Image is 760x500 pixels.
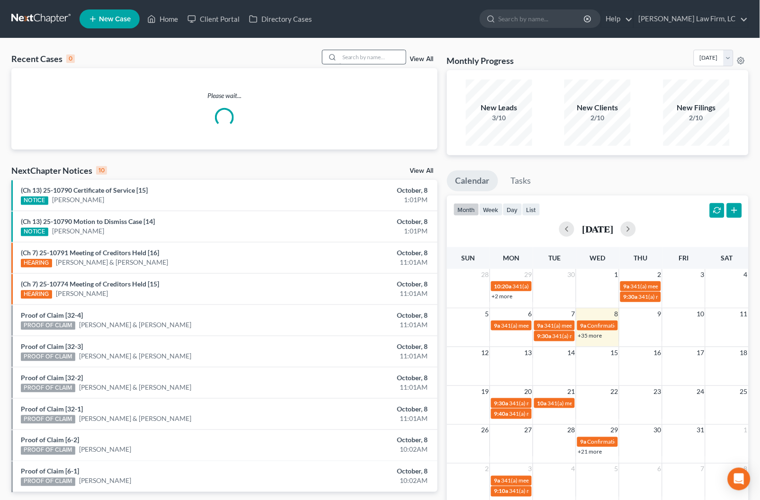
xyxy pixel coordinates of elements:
[580,438,586,446] span: 9a
[21,446,75,455] div: PROOF OF CLAIM
[564,113,631,123] div: 2/10
[299,445,428,455] div: 10:02AM
[523,269,533,280] span: 29
[480,386,490,397] span: 19
[566,347,576,358] span: 14
[503,203,522,216] button: day
[544,322,635,329] span: 341(a) meeting for [PERSON_NAME]
[299,383,428,392] div: 11:01AM
[299,467,428,476] div: October, 8
[696,425,705,436] span: 31
[447,170,498,191] a: Calendar
[494,488,508,495] span: 9:10a
[299,436,428,445] div: October, 8
[743,425,749,436] span: 1
[299,226,428,236] div: 1:01PM
[523,386,533,397] span: 20
[299,217,428,226] div: October, 8
[578,332,602,339] a: +35 more
[299,311,428,320] div: October, 8
[537,322,543,329] span: 9a
[21,217,155,225] a: (Ch 13) 25-10790 Motion to Dismiss Case [14]
[653,386,662,397] span: 23
[578,448,602,455] a: +21 more
[527,464,533,475] span: 3
[454,203,479,216] button: month
[299,258,428,267] div: 11:01AM
[466,113,532,123] div: 3/10
[21,311,83,319] a: Proof of Claim [32-4]
[501,322,592,329] span: 341(a) meeting for [PERSON_NAME]
[679,254,689,262] span: Fri
[52,195,105,205] a: [PERSON_NAME]
[143,10,183,27] a: Home
[537,332,551,339] span: 9:30a
[696,347,705,358] span: 17
[696,308,705,320] span: 10
[522,203,540,216] button: list
[663,102,730,113] div: New Filings
[580,322,586,329] span: 9a
[494,400,508,407] span: 9:30a
[21,228,48,236] div: NOTICE
[21,290,52,299] div: HEARING
[79,414,192,423] a: [PERSON_NAME] & [PERSON_NAME]
[480,269,490,280] span: 28
[21,384,75,393] div: PROOF OF CLAIM
[244,10,317,27] a: Directory Cases
[11,165,107,176] div: NextChapter Notices
[21,321,75,330] div: PROOF OF CLAIM
[739,347,749,358] span: 18
[634,10,748,27] a: [PERSON_NAME] Law Firm, LC
[566,269,576,280] span: 30
[484,464,490,475] span: 2
[79,383,192,392] a: [PERSON_NAME] & [PERSON_NAME]
[656,269,662,280] span: 2
[509,400,600,407] span: 341(a) meeting for [PERSON_NAME]
[512,283,604,290] span: 341(a) meeting for [PERSON_NAME]
[743,269,749,280] span: 4
[99,16,131,23] span: New Case
[494,322,500,329] span: 9a
[502,170,540,191] a: Tasks
[79,320,192,330] a: [PERSON_NAME] & [PERSON_NAME]
[447,55,514,66] h3: Monthly Progress
[609,347,619,358] span: 15
[590,254,606,262] span: Wed
[501,477,592,484] span: 341(a) meeting for [PERSON_NAME]
[663,113,730,123] div: 2/10
[609,386,619,397] span: 22
[613,308,619,320] span: 8
[480,347,490,358] span: 12
[21,478,75,486] div: PROOF OF CLAIM
[609,425,619,436] span: 29
[21,342,83,350] a: Proof of Claim [32-3]
[566,386,576,397] span: 21
[299,404,428,414] div: October, 8
[634,254,648,262] span: Thu
[728,468,751,491] div: Open Intercom Messenger
[656,464,662,475] span: 6
[721,254,733,262] span: Sat
[696,386,705,397] span: 24
[340,50,406,64] input: Search by name...
[79,445,132,455] a: [PERSON_NAME]
[699,464,705,475] span: 7
[79,476,132,486] a: [PERSON_NAME]
[494,283,511,290] span: 10:20a
[21,374,83,382] a: Proof of Claim [32-2]
[299,342,428,351] div: October, 8
[630,283,722,290] span: 341(a) meeting for [PERSON_NAME]
[548,254,561,262] span: Tue
[587,438,695,446] span: Confirmation hearing for [PERSON_NAME]
[613,269,619,280] span: 1
[480,425,490,436] span: 26
[466,102,532,113] div: New Leads
[410,168,434,174] a: View All
[601,10,633,27] a: Help
[21,415,75,424] div: PROOF OF CLAIM
[410,56,434,62] a: View All
[299,248,428,258] div: October, 8
[509,488,651,495] span: 341(a) meeting for [PERSON_NAME] & [PERSON_NAME]
[299,279,428,289] div: October, 8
